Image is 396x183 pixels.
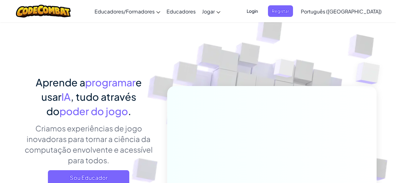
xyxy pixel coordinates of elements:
[36,76,85,89] span: Aprende a
[298,3,385,20] a: Português ([GEOGRAPHIC_DATA])
[59,105,128,117] span: poder do jogo
[268,5,293,17] button: Registar
[128,105,131,117] span: .
[91,3,163,20] a: Educadores/Formadores
[262,47,307,93] img: Overlap cubes
[202,8,215,15] span: Jogar
[61,90,71,103] span: IA
[85,76,136,89] span: programar
[20,123,158,165] p: Criamos experiências de jogo inovadoras para tornar a ciência da computação envolvente e acessíve...
[199,3,224,20] a: Jogar
[243,5,262,17] button: Login
[46,90,136,117] span: , tudo através do
[95,8,155,15] span: Educadores/Formadores
[301,8,382,15] span: Português ([GEOGRAPHIC_DATA])
[16,5,71,18] img: CodeCombat logo
[163,3,199,20] a: Educadores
